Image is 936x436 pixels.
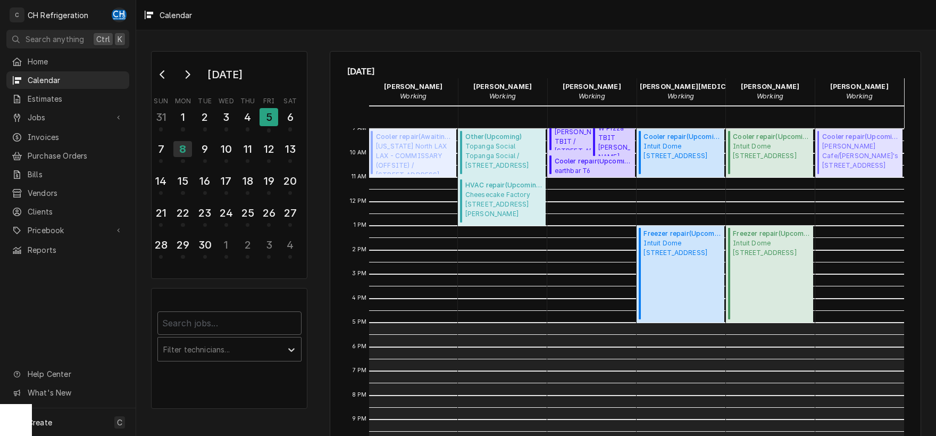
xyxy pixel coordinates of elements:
[637,129,724,177] div: Cooler repair(Upcoming)Intuit Dome[STREET_ADDRESS]
[643,229,721,238] span: Freezer repair ( Upcoming )
[458,78,547,105] div: Fred Gonzalez - Working
[547,153,635,178] div: Cooler repair(Upcoming)earthbar T6[STREET_ADDRESS]
[376,132,453,142] span: Cooler repair ( Awaiting (Ordered) Parts )
[6,384,129,401] a: Go to What's New
[28,93,124,104] span: Estimates
[215,93,237,106] th: Wednesday
[547,153,635,178] div: [Service] Cooler repair earthbar T6 6 World Way, Los Angeles, CA 90045 ID: JOB-1900 Status: Upcom...
[725,78,815,105] div: Ruben Perez - Working
[349,415,370,423] span: 9 PM
[637,78,726,105] div: Moises Melena - Working
[465,132,542,142] span: Other ( Upcoming )
[96,34,110,45] span: Ctrl
[157,311,302,335] input: Search jobs...
[726,226,814,323] div: [Service] Freezer repair Intuit Dome 3846 W Century Blvd, Inglewood, CA 90303 ID: JOB-1716 Status...
[151,288,307,408] div: Calendar Filters
[465,180,542,190] span: HVAC repair ( Upcoming )
[400,92,427,100] em: Working
[177,66,198,83] button: Go to next month
[26,34,84,45] span: Search anything
[349,172,370,181] span: 11 AM
[28,368,123,380] span: Help Center
[282,109,298,125] div: 6
[282,141,298,157] div: 13
[347,197,370,205] span: 12 PM
[151,93,172,106] th: Sunday
[830,83,889,91] strong: [PERSON_NAME]
[6,184,129,202] a: Vendors
[458,177,546,226] div: [Service] HVAC repair Cheesecake Factory 364 N Beverly Dr, Beverly Hills, CA 90210 ID: JOB-1836 S...
[465,142,542,170] span: Topanga Social Topanga Social / [STREET_ADDRESS]
[28,56,124,67] span: Home
[112,7,127,22] div: CH
[351,221,370,229] span: 1 PM
[6,53,129,70] a: Home
[173,141,192,157] div: 8
[6,221,129,239] a: Go to Pricebook
[6,241,129,259] a: Reports
[204,65,246,84] div: [DATE]
[260,108,278,126] div: 5
[258,93,280,106] th: Friday
[28,206,124,217] span: Clients
[822,132,899,142] span: Cooler repair ( Upcoming )
[218,141,235,157] div: 10
[157,302,302,373] div: Calendar Filters
[640,83,759,91] strong: [PERSON_NAME][MEDICAL_DATA]
[815,129,903,177] div: Cooler repair(Upcoming)[PERSON_NAME] Cafe/[PERSON_NAME]'s[STREET_ADDRESS]
[28,112,108,123] span: Jobs
[28,187,124,199] span: Vendors
[349,342,370,351] span: 6 PM
[822,142,899,170] span: [PERSON_NAME] Cafe/[PERSON_NAME]'s [STREET_ADDRESS]
[6,128,129,146] a: Invoices
[465,190,542,219] span: Cheesecake Factory [STREET_ADDRESS][PERSON_NAME]
[218,205,235,221] div: 24
[197,237,213,253] div: 30
[261,205,277,221] div: 26
[579,92,605,100] em: Working
[667,92,694,100] em: Working
[239,205,256,221] div: 25
[174,237,191,253] div: 29
[28,418,52,427] span: Create
[239,237,256,253] div: 2
[637,226,724,323] div: [Service] Freezer repair Intuit Dome 3846 W Century Blvd, Inglewood, CA 90303 ID: JOB-1716 Status...
[815,129,903,177] div: [Service] Cooler repair Leatherby's Cafe/George's 600 Town Center Dr, Costa Mesa, CA 92626 ID: JO...
[643,132,721,142] span: Cooler repair ( Upcoming )
[6,166,129,183] a: Bills
[473,83,532,91] strong: [PERSON_NAME]
[369,129,457,177] div: Cooler repair(Awaiting (Ordered) Parts)[US_STATE] North LAXLAX - COMMISSARY (OFFSITE) / [STREET_A...
[237,93,258,106] th: Thursday
[741,83,799,91] strong: [PERSON_NAME]
[6,203,129,220] a: Clients
[489,92,516,100] em: Working
[28,131,124,143] span: Invoices
[555,118,619,150] span: W Pizza TBIT [PERSON_NAME] TBIT / [STREET_ADDRESS]
[28,75,124,86] span: Calendar
[6,90,129,108] a: Estimates
[733,238,810,258] span: Intuit Dome [STREET_ADDRESS]
[733,132,810,142] span: Cooler repair ( Upcoming )
[458,177,546,226] div: HVAC repair(Upcoming)Cheesecake Factory[STREET_ADDRESS][PERSON_NAME]
[261,173,277,189] div: 19
[6,147,129,164] a: Purchase Orders
[174,173,191,189] div: 15
[757,92,783,100] em: Working
[197,141,213,157] div: 9
[350,366,370,375] span: 7 PM
[10,7,24,22] div: C
[218,173,235,189] div: 17
[384,83,442,91] strong: [PERSON_NAME]
[118,34,122,45] span: K
[733,142,810,161] span: Intuit Dome [STREET_ADDRESS]
[174,205,191,221] div: 22
[197,173,213,189] div: 16
[555,166,632,175] span: earthbar T6 [STREET_ADDRESS]
[194,93,215,106] th: Tuesday
[239,109,256,125] div: 4
[591,111,634,159] div: Other(Past Due)W Pizza TBIT[PERSON_NAME] TBIT / [STREET_ADDRESS]
[376,142,453,174] span: [US_STATE] North LAX LAX - COMMISSARY (OFFSITE) / [STREET_ADDRESS]
[282,173,298,189] div: 20
[547,105,622,153] div: Cooler repair(Active)W Pizza TBIT[PERSON_NAME] TBIT / [STREET_ADDRESS]
[28,225,108,236] span: Pricebook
